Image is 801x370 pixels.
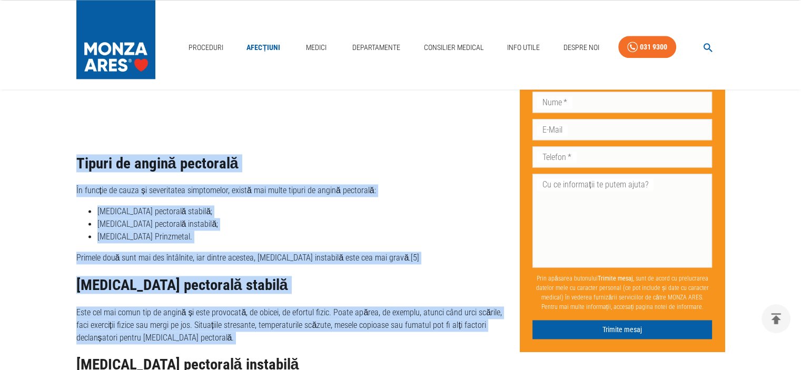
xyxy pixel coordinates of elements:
[532,320,712,339] button: Trimite mesaj
[76,155,503,172] h2: Tipuri de angină pectorală
[76,184,503,197] p: În funcție de cauza și severitatea simptomelor, există mai multe tipuri de angină pectorală:
[762,304,790,333] button: delete
[532,269,712,316] p: Prin apăsarea butonului , sunt de acord cu prelucrarea datelor mele cu caracter personal (ce pot ...
[76,306,503,344] p: Este cel mai comun tip de angină și este provocată, de obicei, de efortul fizic. Poate apărea, de...
[76,277,503,294] h2: [MEDICAL_DATA] pectorală stabilă
[184,37,228,58] a: Proceduri
[640,41,667,54] div: 031 9300
[503,37,544,58] a: Info Utile
[419,37,488,58] a: Consilier Medical
[97,218,503,231] li: [MEDICAL_DATA] pectorală instabilă;
[559,37,603,58] a: Despre Noi
[97,205,503,218] li: [MEDICAL_DATA] pectorală stabilă;
[348,37,404,58] a: Departamente
[97,231,503,243] li: [MEDICAL_DATA] Prinzmetal.
[242,37,284,58] a: Afecțiuni
[598,275,633,282] b: Trimite mesaj
[299,37,333,58] a: Medici
[76,252,503,264] p: Primele două sunt mai des întâlnite, iar dintre acestea, [MEDICAL_DATA] instabilă este cea mai gr...
[618,36,676,58] a: 031 9300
